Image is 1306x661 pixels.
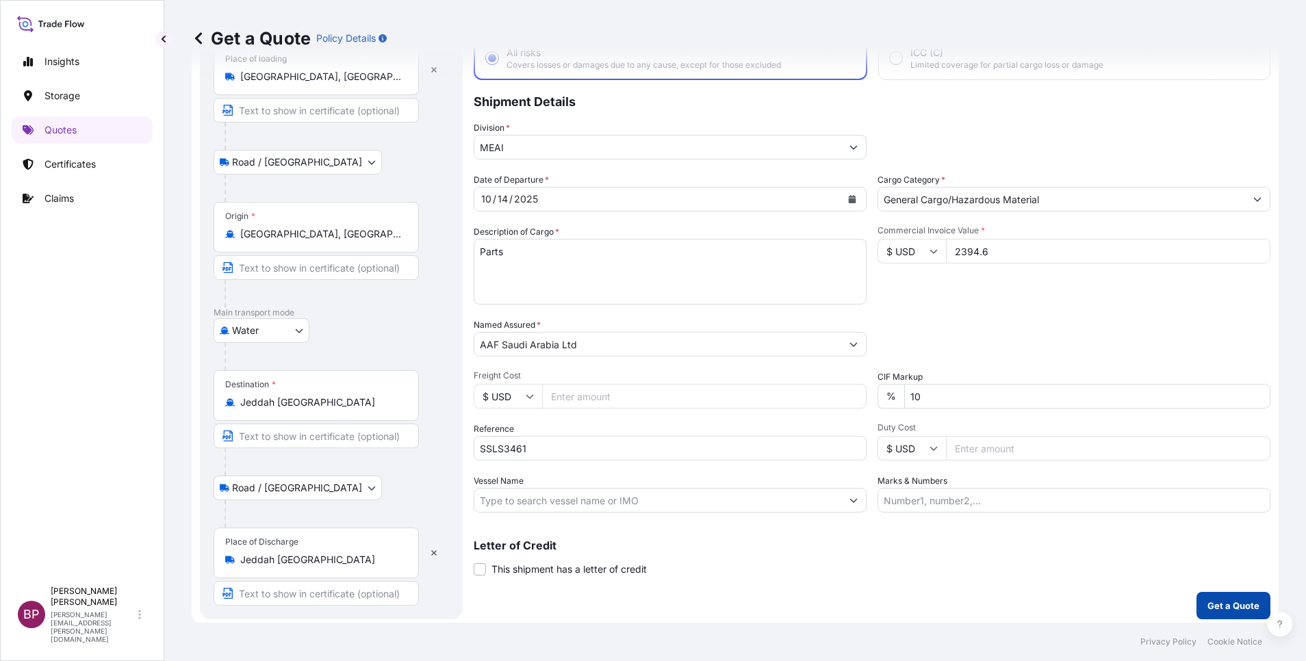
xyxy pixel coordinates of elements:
input: Origin [240,227,402,241]
p: Certificates [44,157,96,171]
p: Policy Details [316,31,376,45]
input: Place of Discharge [240,553,402,567]
span: Freight Cost [474,370,867,381]
button: Calendar [841,188,863,210]
div: % [878,384,904,409]
span: Commercial Invoice Value [878,225,1270,236]
input: Enter amount [542,384,867,409]
input: Number1, number2,... [878,488,1270,513]
button: Get a Quote [1196,592,1270,619]
span: Road / [GEOGRAPHIC_DATA] [232,155,362,169]
input: Type amount [946,239,1270,263]
input: Text to appear on certificate [214,255,419,280]
div: year, [513,191,539,207]
span: Water [232,324,259,337]
p: Shipment Details [474,80,1270,121]
div: Destination [225,379,276,390]
span: This shipment has a letter of credit [491,562,647,576]
a: Insights [12,48,153,75]
label: Named Assured [474,318,541,332]
button: Show suggestions [841,332,866,357]
p: Claims [44,192,74,205]
label: Reference [474,422,514,436]
div: / [509,191,513,207]
input: Type to search vessel name or IMO [474,488,841,513]
button: Select transport [214,150,382,174]
span: BP [23,608,40,621]
label: Cargo Category [878,173,945,187]
p: Get a Quote [192,27,311,49]
p: Storage [44,89,80,103]
input: Type to search division [474,135,841,159]
a: Storage [12,82,153,109]
div: / [493,191,496,207]
a: Certificates [12,151,153,178]
span: Road / [GEOGRAPHIC_DATA] [232,481,362,495]
button: Select transport [214,318,309,343]
label: Division [474,121,510,135]
p: Letter of Credit [474,540,1270,551]
label: CIF Markup [878,370,923,384]
label: Description of Cargo [474,225,559,239]
p: Get a Quote [1207,599,1259,612]
label: Vessel Name [474,474,524,488]
input: Enter percentage [904,384,1270,409]
p: Main transport mode [214,307,449,318]
p: [PERSON_NAME][EMAIL_ADDRESS][PERSON_NAME][DOMAIN_NAME] [51,610,136,643]
input: Select a commodity type [878,187,1245,211]
p: Quotes [44,123,77,137]
label: Marks & Numbers [878,474,947,488]
input: Full name [474,332,841,357]
p: [PERSON_NAME] [PERSON_NAME] [51,586,136,608]
input: Place of loading [240,70,402,83]
input: Text to appear on certificate [214,581,419,606]
a: Quotes [12,116,153,144]
p: Insights [44,55,79,68]
span: Date of Departure [474,173,549,187]
div: day, [496,191,509,207]
div: Origin [225,211,255,222]
button: Show suggestions [841,488,866,513]
input: Destination [240,396,402,409]
input: Text to appear on certificate [214,98,419,122]
div: Place of Discharge [225,536,298,547]
input: Text to appear on certificate [214,424,419,448]
a: Claims [12,185,153,212]
button: Select transport [214,476,382,500]
div: month, [480,191,493,207]
a: Privacy Policy [1140,636,1196,647]
input: Your internal reference [474,436,867,461]
button: Show suggestions [841,135,866,159]
input: Enter amount [946,436,1270,461]
span: Duty Cost [878,422,1270,433]
button: Show suggestions [1245,187,1270,211]
a: Cookie Notice [1207,636,1262,647]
